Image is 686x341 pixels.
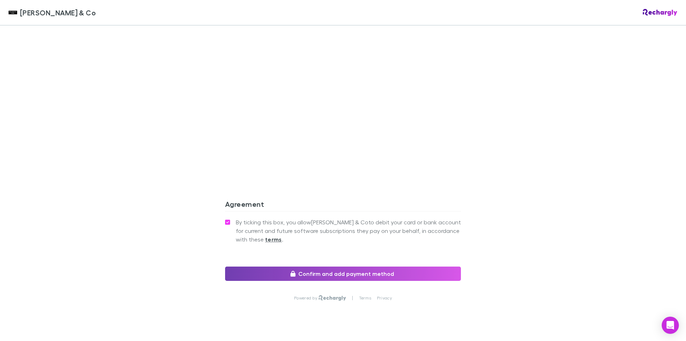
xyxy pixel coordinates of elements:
button: Confirm and add payment method [225,267,461,281]
p: Powered by [294,295,319,301]
p: | [352,295,353,301]
img: Rechargly Logo [319,295,346,301]
a: Terms [359,295,371,301]
h3: Agreement [225,200,461,211]
div: Open Intercom Messenger [662,317,679,334]
img: Shaddock & Co's Logo [9,8,17,17]
strong: terms [265,236,282,243]
a: Privacy [377,295,392,301]
span: [PERSON_NAME] & Co [20,7,96,18]
img: Rechargly Logo [643,9,677,16]
iframe: Secure address input frame [224,2,462,167]
span: By ticking this box, you allow [PERSON_NAME] & Co to debit your card or bank account for current ... [236,218,461,244]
